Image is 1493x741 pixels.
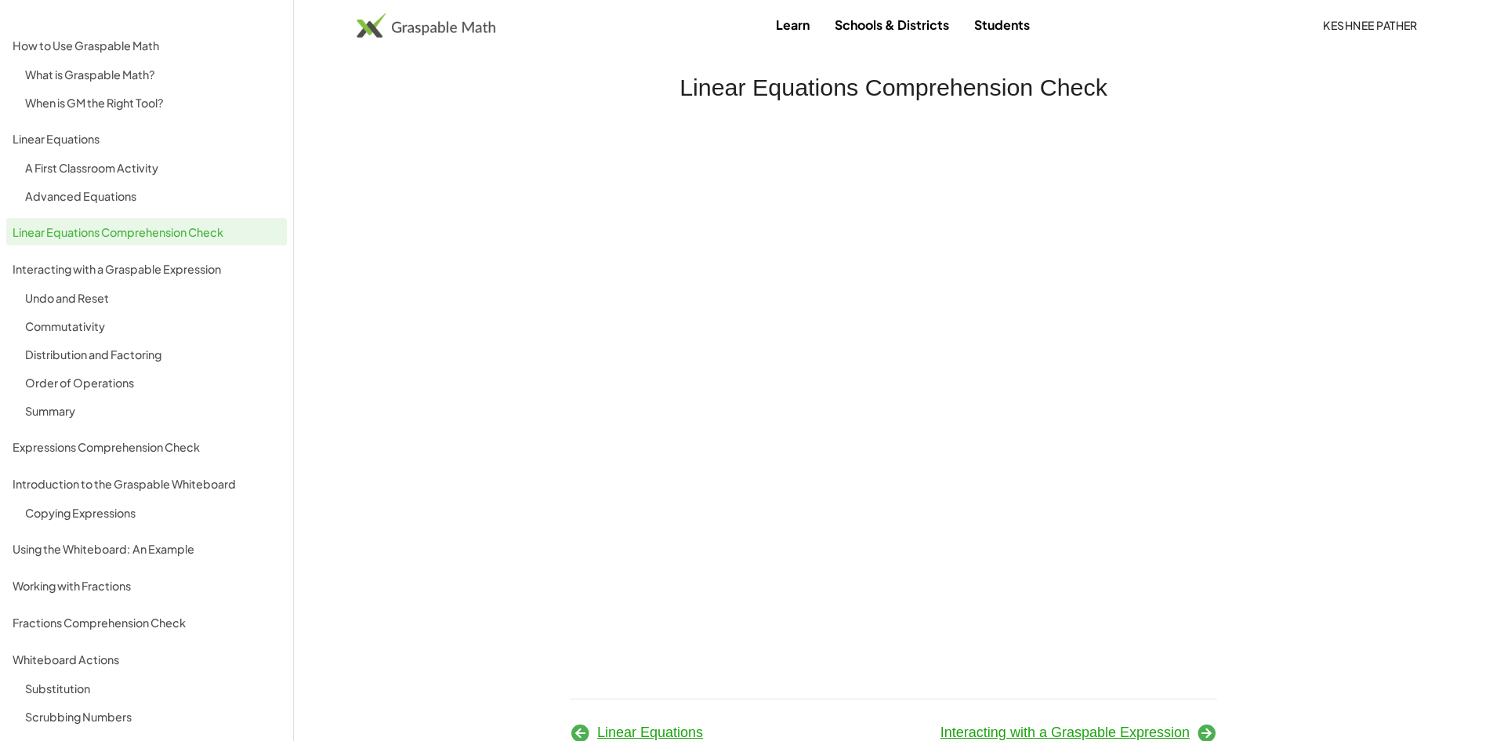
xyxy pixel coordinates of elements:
a: Fractions Comprehension Check [6,608,287,636]
div: Undo and Reset [25,289,281,307]
div: Scrubbing Numbers [25,707,281,726]
div: Commutativity [25,317,281,336]
div: When is GM the Right Tool? [25,93,281,112]
div: Distribution and Factoring [25,345,281,364]
a: Interacting with a Graspable Expression [6,255,287,282]
div: Expressions Comprehension Check [13,438,281,456]
a: Introduction to the Graspable Whiteboard [6,470,287,497]
div: Linear Equations [13,129,281,148]
a: Schools & Districts [822,10,962,39]
div: A First Classroom Activity [25,158,281,177]
div: Summary [25,401,281,420]
div: Substitution [25,679,281,698]
h2: Linear Equations Comprehension Check [570,70,1217,106]
button: keshnee pather [1310,11,1430,39]
a: How to Use Graspable Math [6,31,287,59]
div: What is Graspable Math? [25,65,281,84]
a: Students [962,10,1042,39]
a: Linear Equations Comprehension Check [6,218,287,245]
a: Linear Equations [6,125,287,152]
div: Order of Operations [25,373,281,392]
span: Interacting with a Graspable Expression [940,725,1190,740]
div: How to Use Graspable Math [13,36,281,55]
div: Copying Expressions [25,503,281,522]
a: Expressions Comprehension Check [6,433,287,460]
a: Using the Whiteboard: An Example [6,535,287,562]
div: Working with Fractions [13,576,281,595]
span: keshnee pather [1323,18,1418,32]
div: Fractions Comprehension Check [13,613,281,632]
a: Linear Equations [570,725,703,740]
div: Whiteboard Actions [13,650,281,669]
div: Interacting with a Graspable Expression [13,260,281,278]
span: Linear Equations [597,725,703,740]
a: Interacting with a Graspable Expression [940,725,1217,740]
a: Whiteboard Actions [6,645,287,673]
div: Advanced Equations [25,187,281,205]
a: Learn [763,10,822,39]
a: Working with Fractions [6,572,287,599]
div: Introduction to the Graspable Whiteboard [13,474,281,493]
div: Linear Equations Comprehension Check [13,223,281,242]
div: Using the Whiteboard: An Example [13,539,281,558]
